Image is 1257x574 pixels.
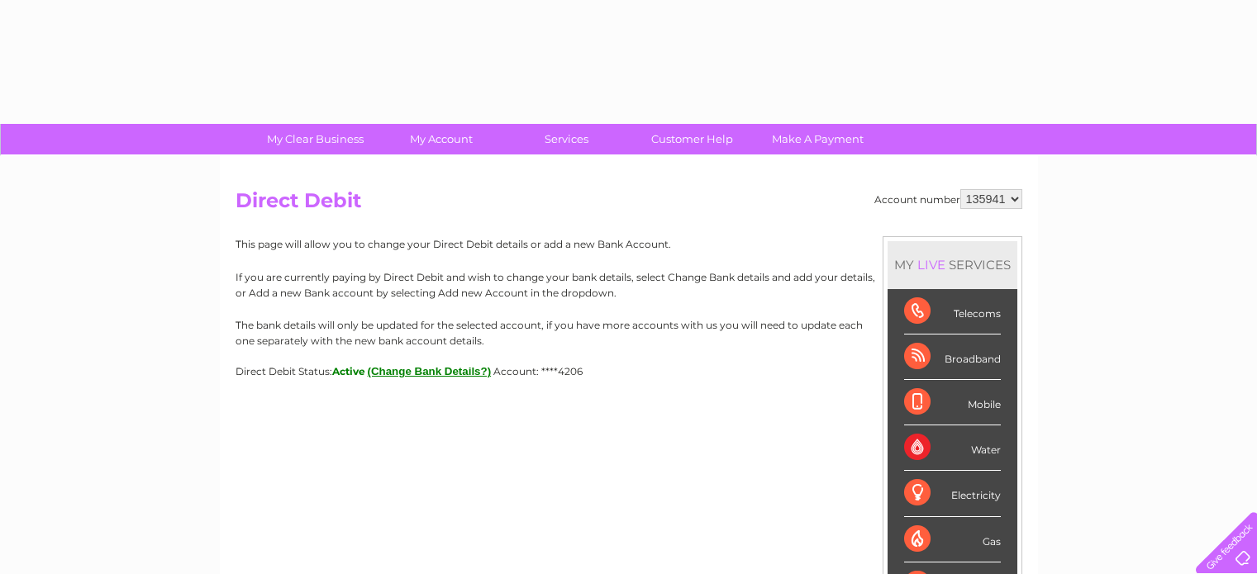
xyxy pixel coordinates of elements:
[904,517,1001,562] div: Gas
[498,124,635,154] a: Services
[914,257,949,273] div: LIVE
[888,241,1017,288] div: MY SERVICES
[904,289,1001,334] div: Telecoms
[750,124,886,154] a: Make A Payment
[236,269,1022,301] p: If you are currently paying by Direct Debit and wish to change your bank details, select Change B...
[904,425,1001,471] div: Water
[904,471,1001,516] div: Electricity
[236,189,1022,221] h2: Direct Debit
[236,317,1022,349] p: The bank details will only be updated for the selected account, if you have more accounts with us...
[247,124,383,154] a: My Clear Business
[236,365,1022,377] div: Direct Debit Status:
[904,380,1001,425] div: Mobile
[368,365,492,377] button: (Change Bank Details?)
[624,124,760,154] a: Customer Help
[904,334,1001,380] div: Broadband
[236,236,1022,252] p: This page will allow you to change your Direct Debit details or add a new Bank Account.
[874,189,1022,209] div: Account number
[373,124,509,154] a: My Account
[332,365,365,377] span: Active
